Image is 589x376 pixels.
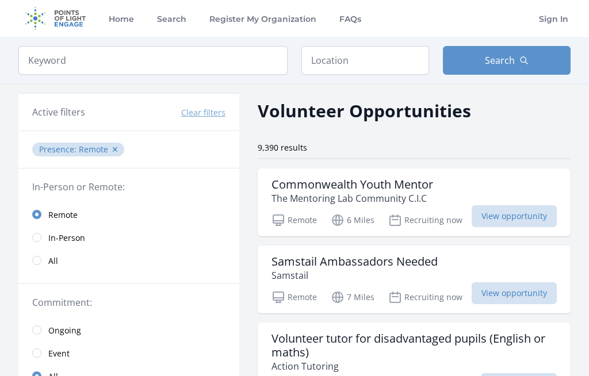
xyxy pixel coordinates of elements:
h3: Active filters [32,105,85,119]
span: Search [485,53,515,67]
legend: Commitment: [32,296,225,309]
h3: Commonwealth Youth Mentor [271,178,433,191]
p: 6 Miles [331,213,374,227]
a: In-Person [18,226,239,249]
span: Ongoing [48,325,81,336]
a: Ongoing [18,319,239,342]
p: Recruiting now [388,213,462,227]
a: Remote [18,203,239,226]
h2: Volunteer Opportunities [258,98,471,124]
span: Remote [79,144,108,155]
a: Samstail Ambassadors Needed Samstail Remote 7 Miles Recruiting now View opportunity [258,245,571,313]
span: Event [48,348,70,359]
h3: Samstail Ambassadors Needed [271,255,438,268]
h3: Volunteer tutor for disadvantaged pupils (English or maths) [271,332,557,359]
a: Event [18,342,239,365]
a: Commonwealth Youth Mentor The Mentoring Lab Community C.I.C Remote 6 Miles Recruiting now View op... [258,168,571,236]
span: Remote [48,209,78,221]
button: Clear filters [181,107,225,118]
p: Remote [271,213,317,227]
button: Search [443,46,571,75]
p: The Mentoring Lab Community C.I.C [271,191,433,205]
p: Samstail [271,268,438,282]
span: In-Person [48,232,85,244]
span: All [48,255,58,267]
p: Recruiting now [388,290,462,304]
p: Remote [271,290,317,304]
p: 7 Miles [331,290,374,304]
input: Location [301,46,429,75]
p: Action Tutoring [271,359,557,373]
span: Presence : [39,144,79,155]
legend: In-Person or Remote: [32,180,225,194]
a: All [18,249,239,272]
button: ✕ [112,144,118,155]
span: View opportunity [472,205,557,227]
span: View opportunity [472,282,557,304]
span: 9,390 results [258,142,307,153]
input: Keyword [18,46,288,75]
